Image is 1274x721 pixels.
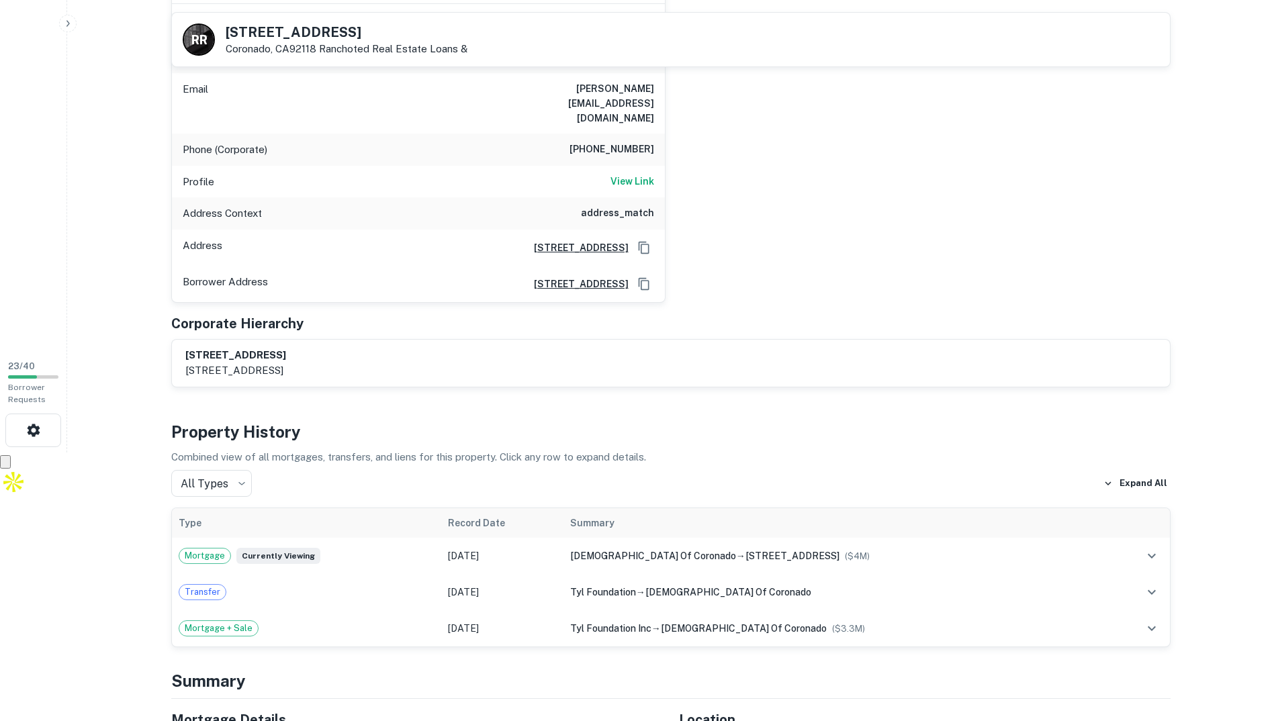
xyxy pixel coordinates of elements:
p: Profile [183,174,214,190]
span: Transfer [179,585,226,599]
span: ($ 3.3M ) [832,624,865,634]
button: Copy Address [634,274,654,294]
p: R R [191,31,206,49]
p: Email [183,81,208,126]
p: Combined view of all mortgages, transfers, and liens for this property. Click any row to expand d... [171,449,1171,465]
h6: View Link [610,174,654,189]
a: [STREET_ADDRESS] [523,277,629,291]
button: expand row [1140,617,1163,640]
p: Address [183,238,222,258]
span: 23 / 40 [8,361,35,371]
p: Phone (Corporate) [183,142,267,158]
h4: Summary [171,669,1171,693]
p: Address Context [183,205,262,222]
th: Record Date [441,508,563,538]
a: [STREET_ADDRESS] [523,240,629,255]
th: Type [172,508,441,538]
td: [DATE] [441,538,563,574]
div: → [570,621,1100,636]
div: → [570,548,1100,563]
iframe: Chat Widget [1207,614,1274,678]
h6: [PERSON_NAME][EMAIL_ADDRESS][DOMAIN_NAME] [493,81,654,126]
span: Currently viewing [236,548,320,564]
h5: Corporate Hierarchy [171,314,304,334]
h4: Property History [171,420,1171,444]
span: tyl foundation [570,587,636,597]
h6: [PHONE_NUMBER] [570,142,654,158]
span: Borrower Requests [8,383,46,404]
a: Ranchoted Real Estate Loans & [319,43,467,54]
h5: [STREET_ADDRESS] [226,26,467,39]
div: → [570,585,1100,599]
a: View Link [610,174,654,190]
span: ($ 4M ) [845,551,870,561]
p: Coronado, CA92118 [226,43,467,55]
td: [DATE] [441,610,563,646]
p: Borrower Address [183,274,268,294]
span: [DEMOGRAPHIC_DATA] of coronado [645,587,811,597]
span: Mortgage + Sale [179,622,258,635]
span: [DEMOGRAPHIC_DATA] of coronado [661,623,827,634]
td: [DATE] [441,574,563,610]
p: [STREET_ADDRESS] [185,363,286,379]
span: Mortgage [179,549,230,563]
th: Summary [563,508,1107,538]
button: Copy Address [634,238,654,258]
h6: [STREET_ADDRESS] [185,348,286,363]
span: [STREET_ADDRESS] [745,550,839,561]
button: expand row [1140,544,1163,567]
span: [DEMOGRAPHIC_DATA] of coronado [570,550,736,561]
button: expand row [1140,581,1163,604]
h6: address_match [581,205,654,222]
span: tyl foundation inc [570,623,651,634]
